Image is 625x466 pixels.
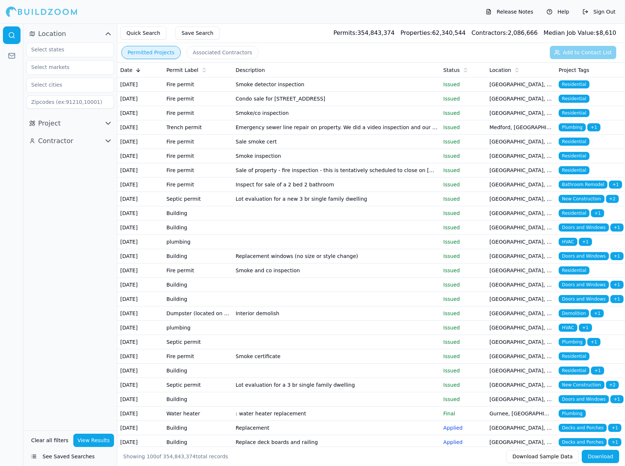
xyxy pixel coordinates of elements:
span: + 1 [591,209,604,217]
span: Date [120,66,132,74]
button: See Saved Searches [26,450,114,463]
td: [DATE] [117,163,163,178]
button: Associated Contractors [187,46,258,59]
span: Doors and Windows [559,281,609,289]
input: Zipcodes (ex:91210,10001) [26,95,114,109]
input: Select states [27,43,104,56]
td: Fire permit [163,106,233,120]
span: Plumbing [559,338,586,346]
p: Issued [443,338,484,346]
button: Download [582,450,619,463]
td: [GEOGRAPHIC_DATA], [GEOGRAPHIC_DATA] [486,321,556,335]
td: [GEOGRAPHIC_DATA], [GEOGRAPHIC_DATA] [486,378,556,392]
div: $ 8,610 [544,29,616,37]
td: [GEOGRAPHIC_DATA], [GEOGRAPHIC_DATA] [486,77,556,92]
td: [DATE] [117,306,163,321]
span: Properties: [400,29,432,36]
span: Doors and Windows [559,295,609,303]
p: Issued [443,124,484,131]
p: Issued [443,281,484,288]
td: [DATE] [117,278,163,292]
span: + 1 [608,438,621,446]
p: Issued [443,195,484,203]
td: Building [163,421,233,435]
td: Septic permit [163,192,233,206]
p: Issued [443,252,484,260]
td: Septic permit [163,335,233,349]
p: Final [443,410,484,417]
td: [DATE] [117,435,163,449]
button: Release Notes [482,6,537,18]
td: : water heater replacement [233,407,441,421]
p: Issued [443,238,484,245]
td: [GEOGRAPHIC_DATA], [GEOGRAPHIC_DATA] [486,421,556,435]
td: Building [163,364,233,378]
span: HVAC [559,324,577,332]
td: Fire permit [163,349,233,364]
td: [DATE] [117,364,163,378]
span: + 1 [610,281,624,289]
td: Gurnee, [GEOGRAPHIC_DATA] [486,407,556,421]
td: Building [163,278,233,292]
p: Applied [443,424,484,432]
span: Doors and Windows [559,223,609,232]
td: [DATE] [117,120,163,135]
span: Residential [559,352,589,360]
td: Replacement windows (no size or style change) [233,249,441,263]
td: plumbing [163,321,233,335]
input: Select cities [27,78,104,91]
span: Residential [559,109,589,117]
td: Fire permit [163,163,233,178]
p: Issued [443,95,484,102]
p: Issued [443,324,484,331]
span: + 1 [610,223,624,232]
span: Residential [559,152,589,160]
td: Emergency sewer line repair on property. We did a video inspection and our camera got stuck. Pipe... [233,120,441,135]
span: Residential [559,209,589,217]
span: Residential [559,367,589,375]
span: + 1 [587,338,600,346]
span: Residential [559,138,589,146]
span: + 1 [591,309,604,317]
td: Fire permit [163,135,233,149]
td: Septic permit [163,378,233,392]
td: Building [163,292,233,306]
td: Lot evaluation for a new 3 br single family dwelling [233,192,441,206]
td: Sale of property - fire inspection - this is tentatively scheduled to close on [DATE] [233,163,441,178]
td: [GEOGRAPHIC_DATA], [GEOGRAPHIC_DATA] [486,135,556,149]
span: 354,843,374 [163,454,196,459]
span: Description [236,66,265,74]
td: Fire permit [163,77,233,92]
p: Issued [443,267,484,274]
td: Condo sale for [STREET_ADDRESS] [233,92,441,106]
span: Bathroom Remodel [559,181,607,189]
td: [GEOGRAPHIC_DATA], [GEOGRAPHIC_DATA] [486,306,556,321]
td: [DATE] [117,106,163,120]
td: [DATE] [117,206,163,221]
td: Dumpster (located on driveway or property) permit [163,306,233,321]
td: Smoke/co inspection [233,106,441,120]
td: [GEOGRAPHIC_DATA], [GEOGRAPHIC_DATA] [486,249,556,263]
td: [DATE] [117,178,163,192]
td: Trench permit [163,120,233,135]
td: [DATE] [117,378,163,392]
p: Applied [443,438,484,446]
td: [DATE] [117,249,163,263]
button: Clear all filters [29,434,70,447]
span: HVAC [559,238,577,246]
span: Location [489,66,511,74]
td: Smoke and co inspection [233,263,441,278]
button: Location [26,28,114,40]
td: [GEOGRAPHIC_DATA], [GEOGRAPHIC_DATA] [486,364,556,378]
span: + 1 [610,295,624,303]
td: [GEOGRAPHIC_DATA], [GEOGRAPHIC_DATA] [486,435,556,449]
span: + 2 [606,381,619,389]
td: [DATE] [117,221,163,235]
td: Fire permit [163,263,233,278]
td: Water heater [163,407,233,421]
span: Decks and Porches [559,438,607,446]
td: [DATE] [117,321,163,335]
p: Issued [443,353,484,360]
input: Select markets [27,61,104,74]
td: [DATE] [117,135,163,149]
